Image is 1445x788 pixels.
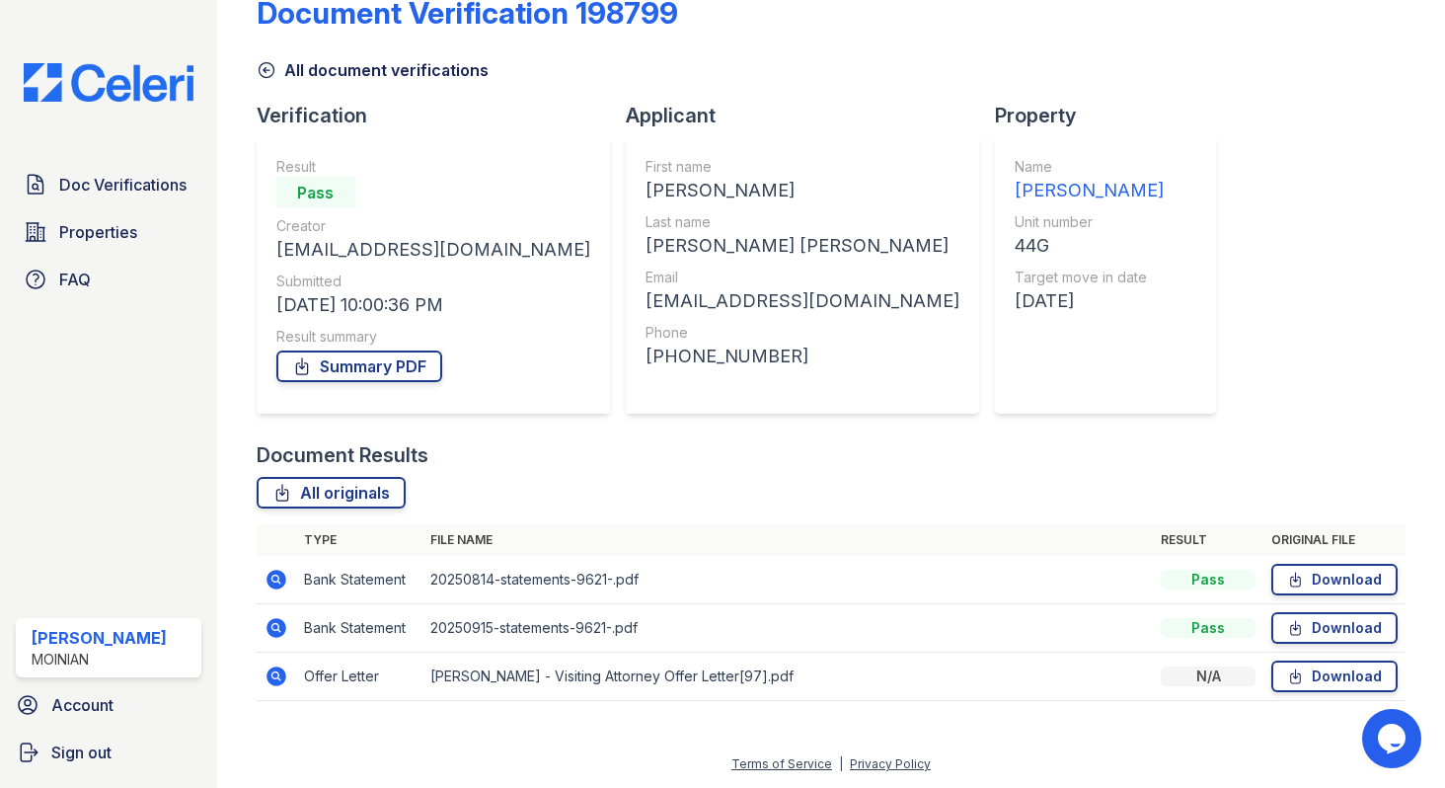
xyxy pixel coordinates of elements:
[1161,667,1255,686] div: N/A
[296,556,422,604] td: Bank Statement
[422,604,1153,653] td: 20250915-statements-9621-.pdf
[731,756,832,771] a: Terms of Service
[422,524,1153,556] th: File name
[626,102,995,129] div: Applicant
[276,351,442,382] a: Summary PDF
[276,327,590,347] div: Result summary
[8,63,209,102] img: CE_Logo_Blue-a8612792a0a2168367f1c8372b55b34899dd931a85d93a1a3d3e32e68fde9ad4.png
[8,733,209,772] a: Sign out
[16,260,201,299] a: FAQ
[276,291,590,319] div: [DATE] 10:00:36 PM
[51,693,114,717] span: Account
[276,272,590,291] div: Submitted
[646,268,959,287] div: Email
[32,626,167,650] div: [PERSON_NAME]
[422,653,1153,701] td: [PERSON_NAME] - Visiting Attorney Offer Letter[97].pdf
[276,236,590,264] div: [EMAIL_ADDRESS][DOMAIN_NAME]
[16,165,201,204] a: Doc Verifications
[1015,268,1164,287] div: Target move in date
[1015,232,1164,260] div: 44G
[839,756,843,771] div: |
[422,556,1153,604] td: 20250814-statements-9621-.pdf
[1271,612,1398,644] a: Download
[646,177,959,204] div: [PERSON_NAME]
[1271,564,1398,595] a: Download
[32,650,167,670] div: Moinian
[1161,618,1255,638] div: Pass
[276,157,590,177] div: Result
[646,323,959,343] div: Phone
[59,268,91,291] span: FAQ
[1015,157,1164,177] div: Name
[1015,212,1164,232] div: Unit number
[1263,524,1406,556] th: Original file
[59,220,137,244] span: Properties
[646,212,959,232] div: Last name
[257,102,626,129] div: Verification
[1015,287,1164,315] div: [DATE]
[276,216,590,236] div: Creator
[8,685,209,725] a: Account
[646,232,959,260] div: [PERSON_NAME] [PERSON_NAME]
[1015,157,1164,204] a: Name [PERSON_NAME]
[276,177,355,208] div: Pass
[646,343,959,370] div: [PHONE_NUMBER]
[850,756,931,771] a: Privacy Policy
[296,604,422,653] td: Bank Statement
[995,102,1232,129] div: Property
[1153,524,1263,556] th: Result
[1362,709,1425,768] iframe: chat widget
[1271,661,1398,692] a: Download
[257,58,489,82] a: All document verifications
[51,741,112,764] span: Sign out
[1015,177,1164,204] div: [PERSON_NAME]
[257,441,428,469] div: Document Results
[16,212,201,252] a: Properties
[1161,570,1255,590] div: Pass
[296,653,422,701] td: Offer Letter
[296,524,422,556] th: Type
[257,477,406,509] a: All originals
[59,173,187,197] span: Doc Verifications
[646,287,959,315] div: [EMAIL_ADDRESS][DOMAIN_NAME]
[646,157,959,177] div: First name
